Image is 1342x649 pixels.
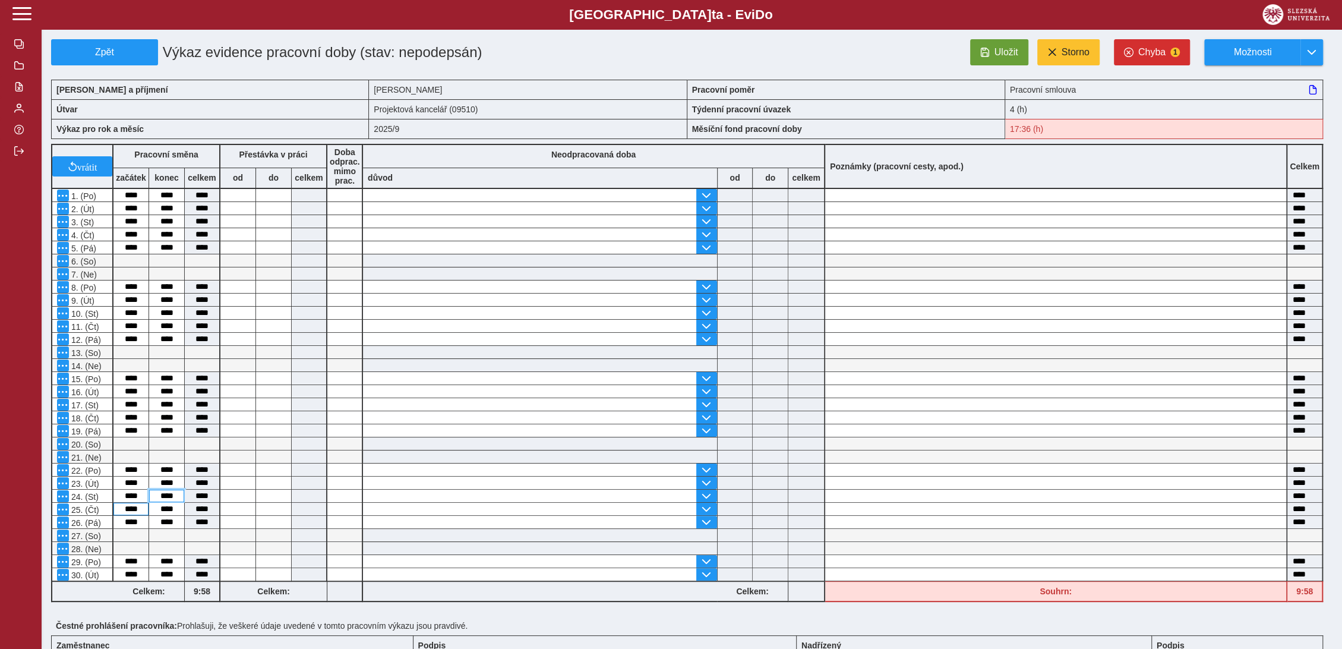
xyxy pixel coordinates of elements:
[57,386,69,398] button: Menu
[69,191,96,201] span: 1. (Po)
[220,587,327,596] b: Celkem:
[57,477,69,489] button: Menu
[69,440,101,449] span: 20. (So)
[368,173,393,182] b: důvod
[69,544,102,554] span: 28. (Ne)
[1005,80,1323,99] div: Pracovní smlouva
[69,309,99,319] span: 10. (St)
[57,294,69,306] button: Menu
[134,150,198,159] b: Pracovní směna
[1062,47,1090,58] span: Storno
[711,7,715,22] span: t
[52,156,112,177] button: vrátit
[69,283,96,292] span: 8. (Po)
[765,7,773,22] span: o
[1005,99,1323,119] div: 4 (h)
[51,39,158,65] button: Zpět
[69,387,99,397] span: 16. (Út)
[1287,587,1322,596] b: 9:58
[69,427,101,436] span: 19. (Pá)
[69,557,101,567] span: 29. (Po)
[69,231,94,240] span: 4. (Čt)
[57,438,69,450] button: Menu
[69,257,96,266] span: 6. (So)
[1204,39,1300,65] button: Možnosti
[69,244,96,253] span: 5. (Pá)
[158,39,585,65] h1: Výkaz evidence pracovní doby (stav: nepodepsán)
[1287,581,1323,602] div: Fond pracovní doby (17:36 h) a součet hodin (9:58 h) se neshodují!
[69,466,101,475] span: 22. (Po)
[57,203,69,215] button: Menu
[57,281,69,293] button: Menu
[57,556,69,568] button: Menu
[57,255,69,267] button: Menu
[57,451,69,463] button: Menu
[113,587,184,596] b: Celkem:
[788,173,824,182] b: celkem
[51,616,1332,635] div: Prohlašuji, že veškeré údaje uvedené v tomto pracovním výkazu jsou pravdivé.
[77,162,97,171] span: vrátit
[239,150,307,159] b: Přestávka v práci
[369,119,687,139] div: 2025/9
[57,190,69,201] button: Menu
[755,7,765,22] span: D
[1290,162,1319,171] b: Celkem
[69,492,99,502] span: 24. (St)
[56,124,144,134] b: Výkaz pro rok a měsíc
[369,80,687,99] div: [PERSON_NAME]
[57,320,69,332] button: Menu
[69,348,101,358] span: 13. (So)
[692,85,755,94] b: Pracovní poměr
[57,360,69,371] button: Menu
[69,531,101,541] span: 27. (So)
[69,296,94,305] span: 9. (Út)
[69,361,102,371] span: 14. (Ne)
[1138,47,1166,58] span: Chyba
[57,373,69,385] button: Menu
[718,173,752,182] b: od
[113,173,149,182] b: začátek
[970,39,1028,65] button: Uložit
[692,105,791,114] b: Týdenní pracovní úvazek
[692,124,802,134] b: Měsíční fond pracovní doby
[1170,48,1180,57] span: 1
[69,374,101,384] span: 15. (Po)
[56,105,78,114] b: Útvar
[57,516,69,528] button: Menu
[57,346,69,358] button: Menu
[185,587,219,596] b: 9:58
[69,453,102,462] span: 21. (Ne)
[69,322,99,332] span: 11. (Čt)
[753,173,788,182] b: do
[369,99,687,119] div: Projektová kancelář (09510)
[57,569,69,581] button: Menu
[57,412,69,424] button: Menu
[69,270,97,279] span: 7. (Ne)
[57,464,69,476] button: Menu
[1214,47,1291,58] span: Možnosti
[56,47,153,58] span: Zpět
[57,503,69,515] button: Menu
[69,335,101,345] span: 12. (Pá)
[56,621,177,631] b: Čestné prohlášení pracovníka:
[57,333,69,345] button: Menu
[57,530,69,541] button: Menu
[57,543,69,555] button: Menu
[57,268,69,280] button: Menu
[69,505,99,515] span: 25. (Čt)
[825,581,1287,602] div: Fond pracovní doby (17:36 h) a součet hodin (9:58 h) se neshodují!
[292,173,326,182] b: celkem
[1005,119,1323,139] div: Fond pracovní doby (17:36 h) a součet hodin (9:58 h) se neshodují!
[57,490,69,502] button: Menu
[994,47,1018,58] span: Uložit
[717,587,788,596] b: Celkem:
[57,216,69,228] button: Menu
[69,218,94,227] span: 3. (St)
[56,85,168,94] b: [PERSON_NAME] a příjmení
[57,229,69,241] button: Menu
[69,479,99,489] span: 23. (Út)
[1037,39,1100,65] button: Storno
[1262,4,1330,25] img: logo_web_su.png
[69,571,99,580] span: 30. (Út)
[1114,39,1190,65] button: Chyba1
